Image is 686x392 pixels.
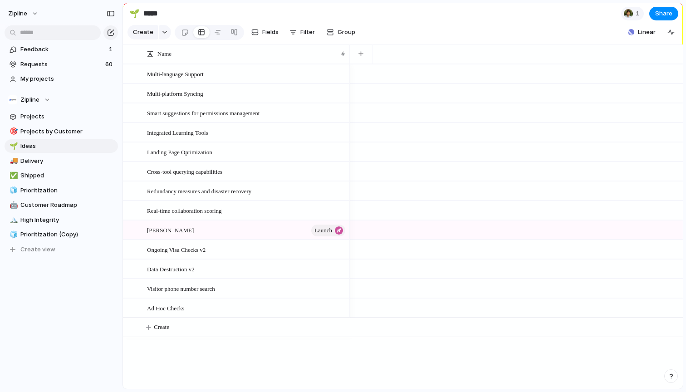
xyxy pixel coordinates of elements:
button: ✅ [8,171,17,180]
button: 🤖 [8,201,17,210]
span: Shipped [20,171,115,180]
div: ✅ [10,171,16,181]
a: 🤖Customer Roadmap [5,198,118,212]
button: 🌱 [8,142,17,151]
span: Prioritization [20,186,115,195]
span: Cross-tool querying capabilities [147,166,222,176]
a: 🧊Prioritization [5,184,118,197]
div: 🌱 [10,141,16,152]
span: zipline [8,9,27,18]
div: 🏔️ [10,215,16,225]
a: 🧊Prioritization (Copy) [5,228,118,241]
span: Data Destruction v2 [147,264,195,274]
button: Filter [286,25,318,39]
span: Multi-language Support [147,69,204,79]
span: Projects by Customer [20,127,115,136]
div: 🚚 [10,156,16,166]
button: Fields [248,25,282,39]
button: 🏔️ [8,216,17,225]
button: Create [127,25,158,39]
button: 🧊 [8,186,17,195]
span: Landing Page Optimization [147,147,212,157]
div: 🤖 [10,200,16,211]
span: Share [655,9,672,18]
a: ✅Shipped [5,169,118,182]
span: 60 [105,60,114,69]
button: Share [649,7,678,20]
button: 🚚 [8,157,17,166]
span: Ongoing Visa Checks v2 [147,244,206,255]
button: Group [322,25,360,39]
a: Feedback1 [5,43,118,56]
span: Integrated Learning Tools [147,127,208,137]
span: Feedback [20,45,106,54]
a: 🚚Delivery [5,154,118,168]
span: Visitor phone number search [147,283,215,294]
span: 1 [109,45,114,54]
button: 🌱 [127,6,142,21]
div: 🌱 [129,7,139,20]
span: Real-time collaboration scoring [147,205,222,216]
span: Prioritization (Copy) [20,230,115,239]
span: Create [154,323,169,332]
div: 🎯 [10,126,16,137]
span: Customer Roadmap [20,201,115,210]
div: 🧊 [10,185,16,196]
span: Requests [20,60,103,69]
span: High Integrity [20,216,115,225]
div: 🧊 [10,230,16,240]
a: 🏔️High Integrity [5,213,118,227]
button: 🧊 [8,230,17,239]
span: Smart suggestions for permissions management [147,108,260,118]
span: Ideas [20,142,115,151]
span: Group [338,28,355,37]
span: Create view [20,245,55,254]
a: 🌱Ideas [5,139,118,153]
a: My projects [5,72,118,86]
a: Projects [5,110,118,123]
a: Requests60 [5,58,118,71]
button: Zipline [5,93,118,107]
button: launch [311,225,345,236]
span: Zipline [20,95,39,104]
button: Linear [624,25,659,39]
span: 1 [636,9,642,18]
span: Ad Hoc Checks [147,303,184,313]
button: Create view [5,243,118,256]
span: Name [157,49,171,59]
span: Linear [638,28,656,37]
a: 🎯Projects by Customer [5,125,118,138]
button: 🎯 [8,127,17,136]
span: Redundancy measures and disaster recovery [147,186,251,196]
span: My projects [20,74,115,83]
button: zipline [4,6,43,21]
span: launch [314,224,332,237]
span: Filter [300,28,315,37]
span: Delivery [20,157,115,166]
span: Projects [20,112,115,121]
span: Multi-platform Syncing [147,88,203,98]
span: [PERSON_NAME] [147,225,194,235]
span: Fields [262,28,279,37]
span: Create [133,28,153,37]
